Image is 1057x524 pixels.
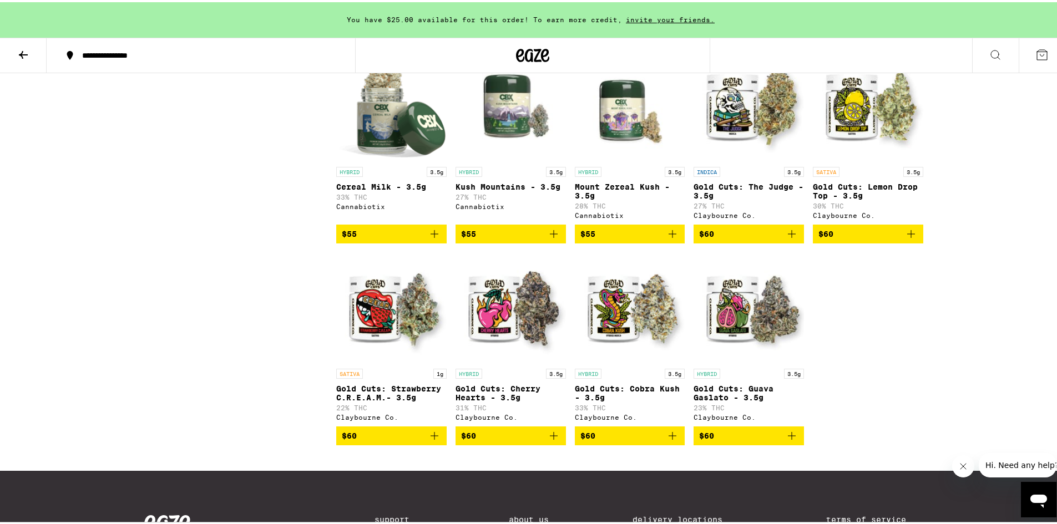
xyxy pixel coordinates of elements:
[694,48,804,222] a: Open page for Gold Cuts: The Judge - 3.5g from Claybourne Co.
[813,48,923,222] a: Open page for Gold Cuts: Lemon Drop Top - 3.5g from Claybourne Co.
[813,48,923,159] img: Claybourne Co. - Gold Cuts: Lemon Drop Top - 3.5g
[336,424,447,443] button: Add to bag
[575,367,601,377] p: HYBRID
[456,402,566,409] p: 31% THC
[336,382,447,400] p: Gold Cuts: Strawberry C.R.E.A.M.- 3.5g
[665,165,685,175] p: 3.5g
[813,165,839,175] p: SATIVA
[336,367,363,377] p: SATIVA
[456,250,566,424] a: Open page for Gold Cuts: Cherry Hearts - 3.5g from Claybourne Co.
[336,411,447,419] div: Claybourne Co.
[336,48,447,222] a: Open page for Cereal Milk - 3.5g from Cannabiotix
[694,411,804,419] div: Claybourne Co.
[694,210,804,217] div: Claybourne Co.
[694,48,804,159] img: Claybourne Co. - Gold Cuts: The Judge - 3.5g
[903,165,923,175] p: 3.5g
[461,227,476,236] span: $55
[575,411,685,419] div: Claybourne Co.
[575,200,685,207] p: 28% THC
[665,367,685,377] p: 3.5g
[979,451,1056,475] iframe: Message from company
[347,14,622,21] span: You have $25.00 available for this order! To earn more credit,
[694,382,804,400] p: Gold Cuts: Guava Gaslato - 3.5g
[826,513,921,522] a: Terms of Service
[456,222,566,241] button: Add to bag
[575,250,685,424] a: Open page for Gold Cuts: Cobra Kush - 3.5g from Claybourne Co.
[456,48,566,222] a: Open page for Kush Mountains - 3.5g from Cannabiotix
[509,513,549,522] a: About Us
[580,429,595,438] span: $60
[575,222,685,241] button: Add to bag
[694,165,720,175] p: INDICA
[699,227,714,236] span: $60
[575,48,685,222] a: Open page for Mount Zereal Kush - 3.5g from Cannabiotix
[546,367,566,377] p: 3.5g
[336,165,363,175] p: HYBRID
[456,367,482,377] p: HYBRID
[433,367,447,377] p: 1g
[813,180,923,198] p: Gold Cuts: Lemon Drop Top - 3.5g
[342,227,357,236] span: $55
[694,250,804,424] a: Open page for Gold Cuts: Guava Gaslato - 3.5g from Claybourne Co.
[694,402,804,409] p: 23% THC
[699,429,714,438] span: $60
[694,250,804,361] img: Claybourne Co. - Gold Cuts: Guava Gaslato - 3.5g
[575,250,685,361] img: Claybourne Co. - Gold Cuts: Cobra Kush - 3.5g
[456,191,566,199] p: 27% THC
[336,250,447,361] img: Claybourne Co. - Gold Cuts: Strawberry C.R.E.A.M.- 3.5g
[336,180,447,189] p: Cereal Milk - 3.5g
[575,48,685,159] img: Cannabiotix - Mount Zereal Kush - 3.5g
[575,382,685,400] p: Gold Cuts: Cobra Kush - 3.5g
[456,165,482,175] p: HYBRID
[342,429,357,438] span: $60
[580,227,595,236] span: $55
[336,402,447,409] p: 22% THC
[336,201,447,208] div: Cannabiotix
[336,48,447,159] img: Cannabiotix - Cereal Milk - 3.5g
[622,14,719,21] span: invite your friends.
[694,222,804,241] button: Add to bag
[694,424,804,443] button: Add to bag
[813,222,923,241] button: Add to bag
[784,165,804,175] p: 3.5g
[575,180,685,198] p: Mount Zereal Kush - 3.5g
[694,180,804,198] p: Gold Cuts: The Judge - 3.5g
[456,382,566,400] p: Gold Cuts: Cherry Hearts - 3.5g
[427,165,447,175] p: 3.5g
[952,453,974,475] iframe: Close message
[336,191,447,199] p: 33% THC
[784,367,804,377] p: 3.5g
[336,222,447,241] button: Add to bag
[813,210,923,217] div: Claybourne Co.
[694,200,804,207] p: 27% THC
[456,411,566,419] div: Claybourne Co.
[456,48,566,159] img: Cannabiotix - Kush Mountains - 3.5g
[694,367,720,377] p: HYBRID
[813,200,923,207] p: 30% THC
[633,513,742,522] a: Delivery Locations
[575,424,685,443] button: Add to bag
[7,8,80,17] span: Hi. Need any help?
[375,513,424,522] a: Support
[461,429,476,438] span: $60
[818,227,833,236] span: $60
[456,201,566,208] div: Cannabiotix
[546,165,566,175] p: 3.5g
[575,165,601,175] p: HYBRID
[575,210,685,217] div: Cannabiotix
[336,250,447,424] a: Open page for Gold Cuts: Strawberry C.R.E.A.M.- 3.5g from Claybourne Co.
[456,424,566,443] button: Add to bag
[1021,480,1056,515] iframe: Button to launch messaging window
[575,402,685,409] p: 33% THC
[456,180,566,189] p: Kush Mountains - 3.5g
[456,250,566,361] img: Claybourne Co. - Gold Cuts: Cherry Hearts - 3.5g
